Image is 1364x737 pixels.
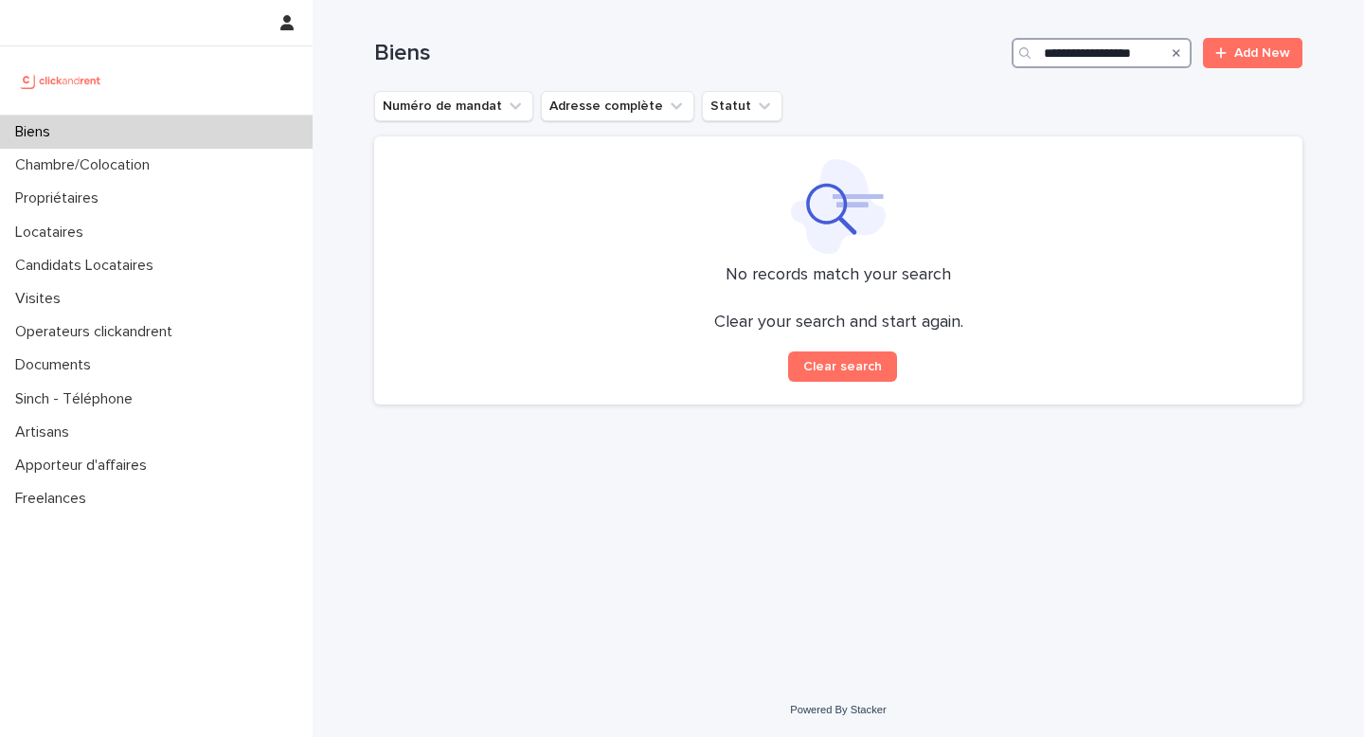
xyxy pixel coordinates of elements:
p: Chambre/Colocation [8,156,165,174]
p: Apporteur d'affaires [8,457,162,475]
button: Clear search [788,351,897,382]
p: Visites [8,290,76,308]
p: Biens [8,123,65,141]
h1: Biens [374,40,1004,67]
a: Add New [1203,38,1302,68]
p: Clear your search and start again. [714,313,963,333]
span: Add New [1234,46,1290,60]
a: Powered By Stacker [790,704,886,715]
input: Search [1012,38,1192,68]
p: No records match your search [397,265,1280,286]
span: Clear search [803,360,882,373]
p: Propriétaires [8,189,114,207]
p: Freelances [8,490,101,508]
p: Artisans [8,423,84,441]
button: Statut [702,91,782,121]
button: Numéro de mandat [374,91,533,121]
img: UCB0brd3T0yccxBKYDjQ [15,62,107,99]
p: Documents [8,356,106,374]
p: Operateurs clickandrent [8,323,188,341]
button: Adresse complète [541,91,694,121]
p: Sinch - Téléphone [8,390,148,408]
p: Locataires [8,224,99,242]
p: Candidats Locataires [8,257,169,275]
